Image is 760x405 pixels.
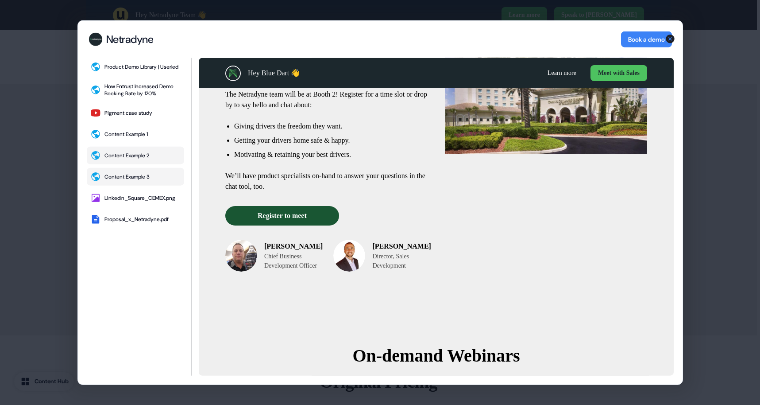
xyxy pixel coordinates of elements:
p: On-demand Webinars [27,284,448,311]
button: Content Example 3 [87,168,184,186]
div: Proposal_x_Netradyne.pdf [104,216,169,223]
div: LinkedIn_Square_CEMEX.png [104,195,175,202]
p: Getting your drivers home safe & happy. [35,77,232,88]
button: Proposal_x_Netradyne.pdf [87,210,184,228]
div: Content Example 2 [104,152,149,159]
div: Product Demo Library | Userled [104,63,178,70]
p: Hey Blue Dart 👋 [49,10,101,20]
div: Netradyne [106,33,154,46]
p: The Netradyne team will be at Booth 2! Register for a time slot or drop by to say hello and chat ... [27,31,232,52]
a: Learn more [342,7,385,23]
button: Content Example 2 [87,147,184,164]
p: Giving drivers the freedom they want. [35,63,232,74]
p: Chief Business Development Officer [66,194,124,212]
button: How Entrust Increased Demo Booking Rate by 120% [87,79,184,101]
p: Director, Sales Development [174,194,232,212]
div: Content Example 3 [104,173,150,180]
button: Content Example 1 [87,125,184,143]
button: Pigment case study [87,104,184,122]
button: Book a demo [621,31,672,47]
div: Content Example 1 [104,131,148,138]
div: How Entrust Increased Demo Booking Rate by 120% [104,83,181,97]
button: Meet with Sales [392,7,448,23]
button: LinkedIn_Square_CEMEX.png [87,189,184,207]
div: Pigment case study [104,109,152,117]
p: We’ll have product specialists on-hand to answer your questions in the chat tool, too. [27,113,232,134]
p: Motivating & retaining your best drivers. [35,91,232,102]
p: [PERSON_NAME] [66,183,124,194]
button: Product Demo Library | Userled [87,58,184,76]
button: Register to meet [27,148,140,167]
p: [PERSON_NAME] [174,183,232,194]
